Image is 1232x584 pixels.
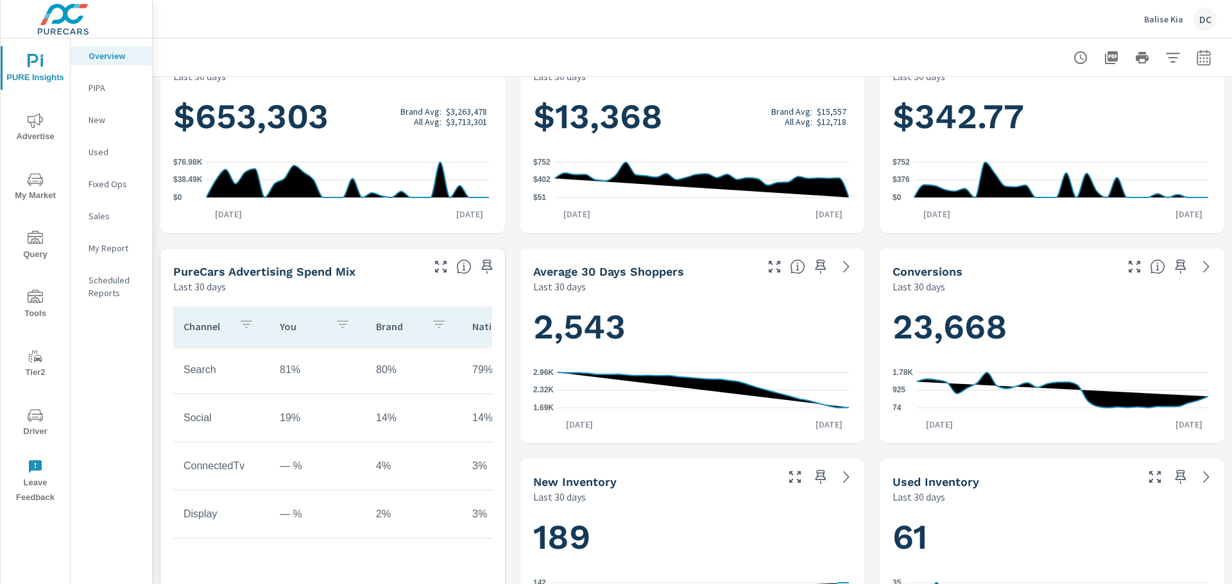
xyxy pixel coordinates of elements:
[173,265,355,278] h5: PureCars Advertising Spend Mix
[366,402,462,434] td: 14%
[89,113,142,126] p: New
[4,113,66,144] span: Advertise
[4,172,66,203] span: My Market
[269,498,366,530] td: — %
[893,176,910,185] text: $376
[836,467,857,487] a: See more details in report
[807,418,851,431] p: [DATE]
[810,467,831,487] span: Save this to your personalized report
[533,158,551,167] text: $752
[366,498,462,530] td: 2%
[1170,256,1191,277] span: Save this to your personalized report
[1144,13,1183,25] p: Balise Kia
[836,256,857,277] a: See more details in report
[462,498,558,530] td: 3%
[89,49,142,62] p: Overview
[477,256,497,277] span: Save this to your personalized report
[71,271,152,303] div: Scheduled Reports
[893,475,979,488] h5: Used Inventory
[810,256,831,277] span: Save this to your personalized report
[893,193,902,202] text: $0
[447,208,492,221] p: [DATE]
[533,176,551,185] text: $402
[785,117,812,127] p: All Avg:
[533,368,554,377] text: 2.96K
[366,354,462,386] td: 80%
[554,208,599,221] p: [DATE]
[206,208,251,221] p: [DATE]
[1150,259,1165,274] span: The number of dealer-specified goals completed by a visitor. [Source: This data is provided by th...
[462,354,558,386] td: 79%
[173,176,203,185] text: $38.49K
[71,78,152,97] div: PIPA
[893,368,913,377] text: 1.78K
[89,146,142,158] p: Used
[533,193,546,202] text: $51
[173,158,203,167] text: $76.98K
[1124,256,1145,277] button: Make Fullscreen
[893,158,910,167] text: $752
[1193,8,1217,31] div: DC
[269,450,366,482] td: — %
[1160,45,1186,71] button: Apply Filters
[1167,208,1211,221] p: [DATE]
[89,178,142,190] p: Fixed Ops
[1196,256,1217,277] a: See more details in report
[893,386,905,395] text: 925
[269,402,366,434] td: 19%
[376,320,421,333] p: Brand
[533,386,554,395] text: 2.32K
[817,117,846,127] p: $12,718
[4,290,66,321] span: Tools
[4,349,66,380] span: Tier2
[533,515,852,559] h1: 189
[462,402,558,434] td: 14%
[893,279,945,294] p: Last 30 days
[89,274,142,299] p: Scheduled Reports
[71,206,152,226] div: Sales
[431,256,451,277] button: Make Fullscreen
[446,117,487,127] p: $3,713,301
[71,142,152,162] div: Used
[1167,418,1211,431] p: [DATE]
[533,279,586,294] p: Last 30 days
[785,467,805,487] button: Make Fullscreen
[893,95,1211,138] h1: $342.77
[1129,45,1155,71] button: Print Report
[4,231,66,262] span: Query
[1099,45,1124,71] button: "Export Report to PDF"
[1170,467,1191,487] span: Save this to your personalized report
[173,279,226,294] p: Last 30 days
[914,208,959,221] p: [DATE]
[533,475,617,488] h5: New Inventory
[4,54,66,85] span: PURE Insights
[893,489,945,505] p: Last 30 days
[71,238,152,258] div: My Report
[446,106,487,117] p: $3,263,478
[462,450,558,482] td: 3%
[269,354,366,386] td: 81%
[472,320,517,333] p: National
[280,320,325,333] p: You
[893,305,1211,349] h1: 23,668
[533,489,586,505] p: Last 30 days
[89,210,142,222] p: Sales
[893,403,902,412] text: 74
[366,450,462,482] td: 4%
[817,106,846,117] p: $15,557
[173,402,269,434] td: Social
[4,459,66,505] span: Leave Feedback
[4,408,66,439] span: Driver
[173,95,492,138] h1: $653,303
[533,305,852,349] h1: 2,543
[456,259,472,274] span: This table looks at how you compare to the amount of budget you spend per channel as opposed to y...
[184,320,228,333] p: Channel
[173,498,269,530] td: Display
[1196,467,1217,487] a: See more details in report
[400,106,441,117] p: Brand Avg:
[557,418,602,431] p: [DATE]
[533,403,554,412] text: 1.69K
[71,110,152,129] div: New
[1191,45,1217,71] button: Select Date Range
[533,265,684,278] h5: Average 30 Days Shoppers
